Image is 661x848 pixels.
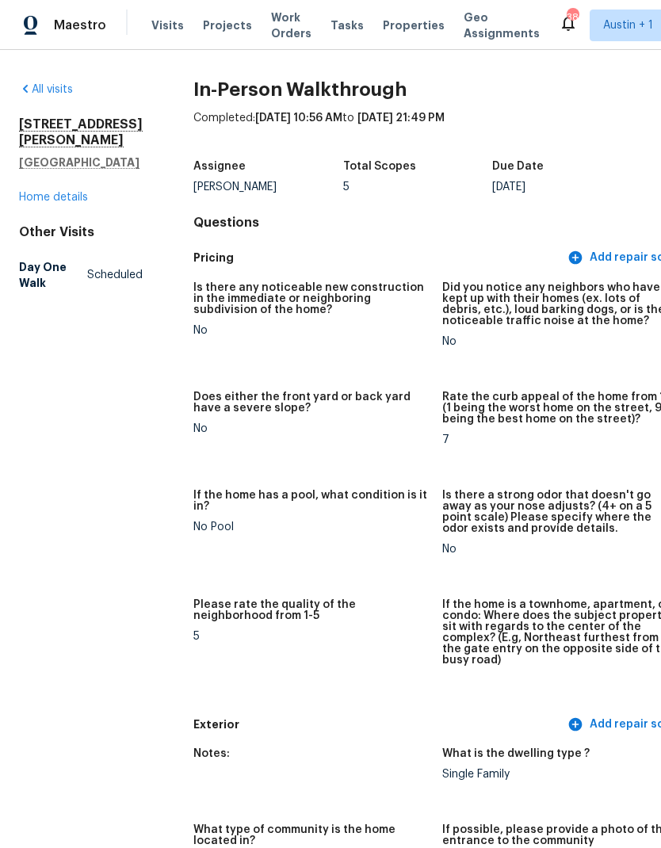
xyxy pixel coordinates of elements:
span: Geo Assignments [464,10,540,41]
h5: If the home has a pool, what condition is it in? [193,490,430,512]
span: Projects [203,17,252,33]
div: No Pool [193,521,430,533]
div: No [193,423,430,434]
span: Properties [383,17,445,33]
span: [DATE] 21:49 PM [357,113,445,124]
div: No [193,325,430,336]
div: 5 [193,631,430,642]
span: [DATE] 10:56 AM [255,113,342,124]
h5: Please rate the quality of the neighborhood from 1-5 [193,599,430,621]
h5: Does either the front yard or back yard have a severe slope? [193,392,430,414]
div: [DATE] [492,181,642,193]
span: Tasks [330,20,364,31]
a: Day One WalkScheduled [19,253,143,297]
span: Visits [151,17,184,33]
span: Work Orders [271,10,311,41]
h5: Day One Walk [19,259,87,291]
h5: Notes: [193,748,230,759]
div: Other Visits [19,224,143,240]
span: Austin + 1 [603,17,653,33]
div: 38 [567,10,578,25]
h5: Assignee [193,161,246,172]
h5: Exterior [193,716,564,733]
div: [PERSON_NAME] [193,181,343,193]
h5: Pricing [193,250,564,266]
h5: What type of community is the home located in? [193,824,430,846]
h5: Total Scopes [343,161,416,172]
h5: Due Date [492,161,544,172]
h5: What is the dwelling type ? [442,748,590,759]
span: Scheduled [87,267,143,283]
span: Maestro [54,17,106,33]
a: All visits [19,84,73,95]
h5: Is there any noticeable new construction in the immediate or neighboring subdivision of the home? [193,282,430,315]
div: 5 [343,181,493,193]
a: Home details [19,192,88,203]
